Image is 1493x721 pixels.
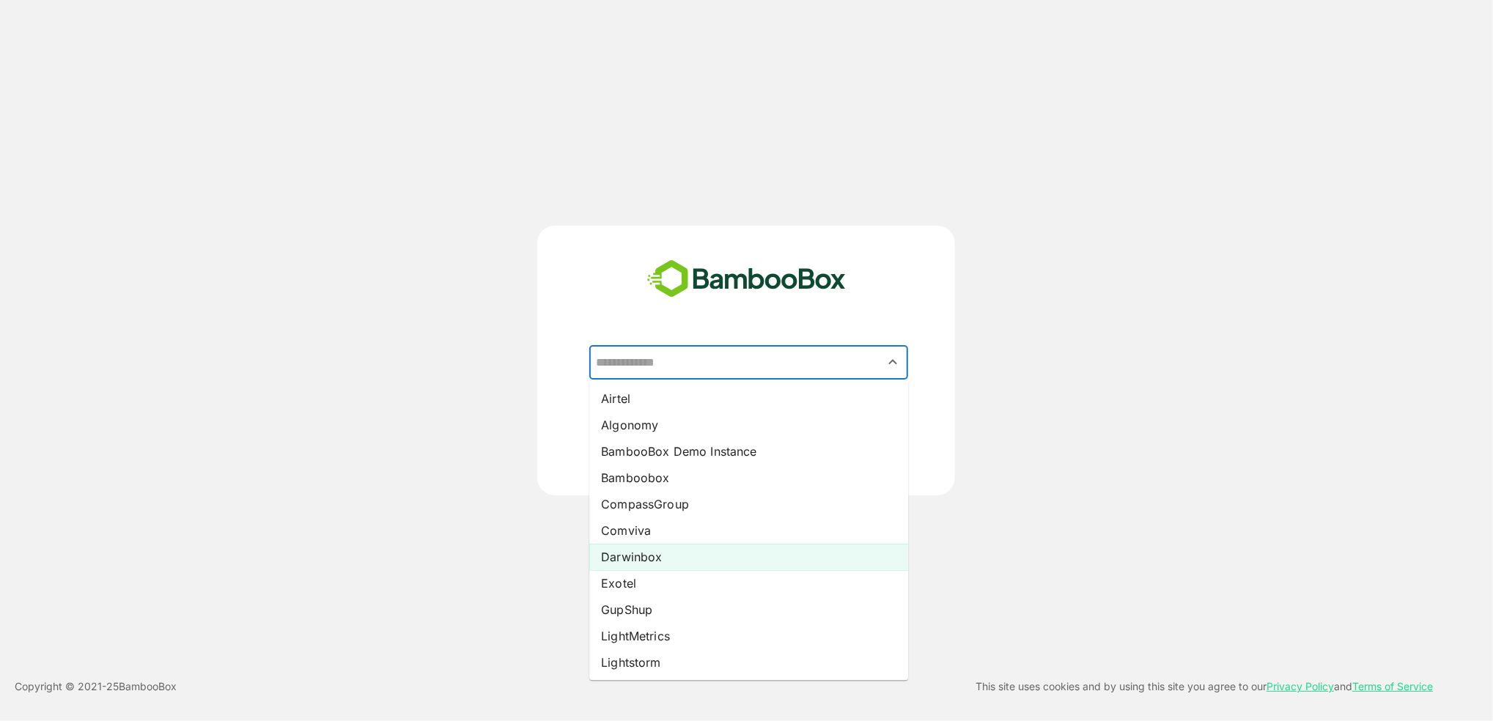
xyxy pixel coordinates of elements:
[589,465,908,491] li: Bamboobox
[1352,680,1433,692] a: Terms of Service
[589,623,908,649] li: LightMetrics
[589,385,908,412] li: Airtel
[589,570,908,596] li: Exotel
[883,352,903,372] button: Close
[589,491,908,517] li: CompassGroup
[15,678,177,695] p: Copyright © 2021- 25 BambooBox
[589,596,908,623] li: GupShup
[589,517,908,544] li: Comviva
[589,544,908,570] li: Darwinbox
[589,412,908,438] li: Algonomy
[589,438,908,465] li: BambooBox Demo Instance
[976,678,1433,695] p: This site uses cookies and by using this site you agree to our and
[589,649,908,676] li: Lightstorm
[1267,680,1334,692] a: Privacy Policy
[589,676,908,702] li: PYX Magic
[639,255,854,303] img: bamboobox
